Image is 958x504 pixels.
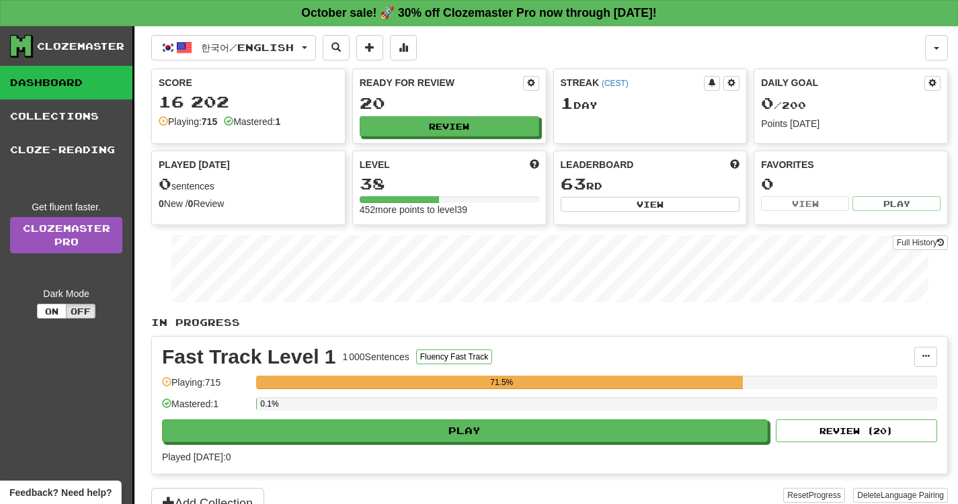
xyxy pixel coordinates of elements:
span: 0 [761,93,774,112]
button: Review (20) [776,419,937,442]
a: (CEST) [602,79,629,88]
button: Full History [893,235,948,250]
span: Level [360,158,390,171]
button: More stats [390,35,417,60]
div: Streak [561,76,705,89]
a: ClozemasterPro [10,217,122,253]
div: 71.5% [260,376,743,389]
div: 1 000 Sentences [343,350,409,364]
span: Score more points to level up [530,158,539,171]
button: 한국어/English [151,35,316,60]
strong: October sale! 🚀 30% off Clozemaster Pro now through [DATE]! [301,6,656,19]
button: Play [162,419,768,442]
span: 0 [159,174,171,193]
div: 0 [761,175,941,192]
span: / 200 [761,99,806,111]
button: Search sentences [323,35,350,60]
span: Leaderboard [561,158,634,171]
span: 63 [561,174,586,193]
div: 20 [360,95,539,112]
p: In Progress [151,316,948,329]
button: Off [66,304,95,319]
button: Review [360,116,539,136]
div: Ready for Review [360,76,523,89]
span: 한국어 / English [201,42,294,53]
div: Points [DATE] [761,117,941,130]
div: Playing: 715 [162,376,249,398]
button: On [37,304,67,319]
div: Mastered: 1 [162,397,249,419]
strong: 0 [159,198,164,209]
div: Get fluent faster. [10,200,122,214]
div: Clozemaster [37,40,124,53]
span: 1 [561,93,573,112]
div: Fast Track Level 1 [162,347,336,367]
span: Played [DATE]: 0 [162,452,231,462]
div: sentences [159,175,338,193]
strong: 715 [202,116,217,127]
span: Progress [809,491,841,500]
button: Add sentence to collection [356,35,383,60]
div: 452 more points to level 39 [360,203,539,216]
button: ResetProgress [783,488,844,503]
div: Dark Mode [10,287,122,300]
div: Daily Goal [761,76,924,91]
div: Day [561,95,740,112]
span: Language Pairing [881,491,944,500]
div: Mastered: [224,115,280,128]
div: New / Review [159,197,338,210]
span: This week in points, UTC [730,158,740,171]
strong: 1 [275,116,280,127]
div: Score [159,76,338,89]
div: Playing: [159,115,217,128]
div: rd [561,175,740,193]
button: DeleteLanguage Pairing [853,488,948,503]
button: Play [852,196,941,211]
span: Played [DATE] [159,158,230,171]
button: View [561,197,740,212]
div: 38 [360,175,539,192]
span: Open feedback widget [9,486,112,499]
strong: 0 [188,198,194,209]
button: Fluency Fast Track [416,349,492,364]
button: View [761,196,849,211]
div: Favorites [761,158,941,171]
div: 16 202 [159,93,338,110]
